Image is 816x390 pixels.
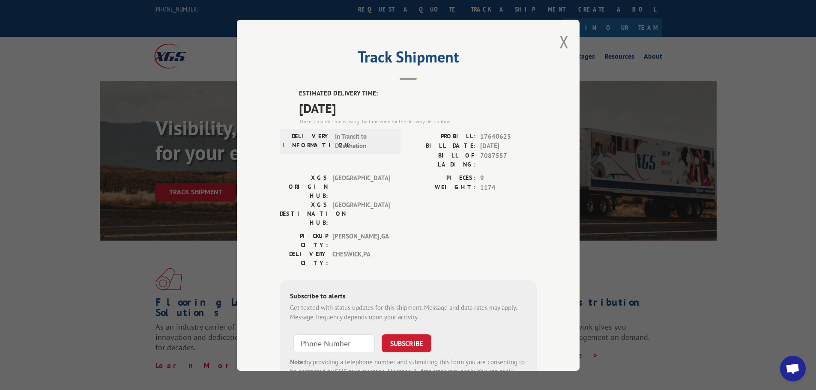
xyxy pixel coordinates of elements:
[559,30,569,53] button: Close modal
[299,89,537,98] label: ESTIMATED DELIVERY TIME:
[408,183,476,193] label: WEIGHT:
[335,131,393,151] span: In Transit to Destination
[290,290,526,303] div: Subscribe to alerts
[280,249,328,267] label: DELIVERY CITY:
[282,131,331,151] label: DELIVERY INFORMATION:
[408,173,476,183] label: PIECES:
[280,173,328,200] label: XGS ORIGIN HUB:
[480,151,537,169] span: 7087557
[290,357,305,366] strong: Note:
[290,357,526,386] div: by providing a telephone number and submitting this form you are consenting to be contacted by SM...
[332,249,390,267] span: CHESWICK , PA
[332,231,390,249] span: [PERSON_NAME] , GA
[280,200,328,227] label: XGS DESTINATION HUB:
[780,356,806,381] div: Open chat
[480,141,537,151] span: [DATE]
[408,141,476,151] label: BILL DATE:
[299,98,537,117] span: [DATE]
[480,173,537,183] span: 9
[280,51,537,67] h2: Track Shipment
[332,200,390,227] span: [GEOGRAPHIC_DATA]
[382,334,431,352] button: SUBSCRIBE
[480,183,537,193] span: 1174
[280,231,328,249] label: PICKUP CITY:
[299,117,537,125] div: The estimated time is using the time zone for the delivery destination.
[408,151,476,169] label: BILL OF LADING:
[332,173,390,200] span: [GEOGRAPHIC_DATA]
[408,131,476,141] label: PROBILL:
[290,303,526,322] div: Get texted with status updates for this shipment. Message and data rates may apply. Message frequ...
[293,334,375,352] input: Phone Number
[480,131,537,141] span: 17640625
